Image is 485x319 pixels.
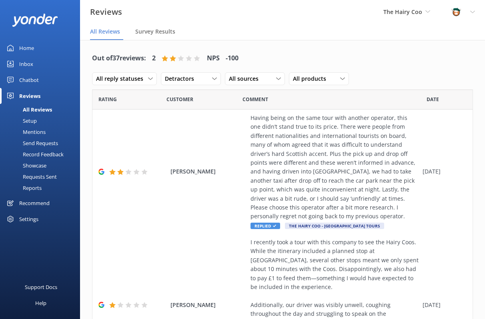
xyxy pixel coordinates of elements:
div: Having being on the same tour with another operator, this one didn’t stand true to its price. The... [251,114,419,221]
span: The Hairy Coo [383,8,422,16]
a: Showcase [5,160,80,171]
div: Settings [19,211,38,227]
span: Detractors [165,74,199,83]
div: All Reviews [5,104,52,115]
span: Date [166,96,193,103]
div: [DATE] [423,167,463,176]
a: Reports [5,182,80,193]
div: Help [35,295,46,311]
h4: NPS [207,53,220,64]
a: Requests Sent [5,171,80,182]
div: Reports [5,182,42,193]
a: Mentions [5,126,80,138]
span: The Hairy Coo - [GEOGRAPHIC_DATA] Tours [285,223,384,229]
div: Home [19,40,34,56]
span: [PERSON_NAME] [170,167,247,176]
span: Date [427,96,439,103]
a: Setup [5,115,80,126]
a: All Reviews [5,104,80,115]
div: Recommend [19,195,50,211]
a: Send Requests [5,138,80,149]
span: Question [242,96,268,103]
span: Date [98,96,117,103]
div: Record Feedback [5,149,64,160]
h4: Out of 37 reviews: [92,53,146,64]
div: Reviews [19,88,40,104]
div: Chatbot [19,72,39,88]
span: All products [293,74,331,83]
div: Requests Sent [5,171,57,182]
div: Support Docs [25,279,57,295]
span: [PERSON_NAME] [170,301,247,309]
div: Mentions [5,126,46,138]
h4: -100 [226,53,238,64]
div: Inbox [19,56,33,72]
span: Replied [251,223,280,229]
img: yonder-white-logo.png [12,14,58,27]
span: All sources [229,74,263,83]
span: All Reviews [90,28,120,36]
span: Survey Results [135,28,175,36]
div: Send Requests [5,138,58,149]
div: [DATE] [423,301,463,309]
div: Setup [5,115,37,126]
a: Record Feedback [5,149,80,160]
img: 457-1738239164.png [450,6,462,18]
h4: 2 [152,53,156,64]
div: Showcase [5,160,46,171]
span: All reply statuses [96,74,148,83]
h3: Reviews [90,6,122,18]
